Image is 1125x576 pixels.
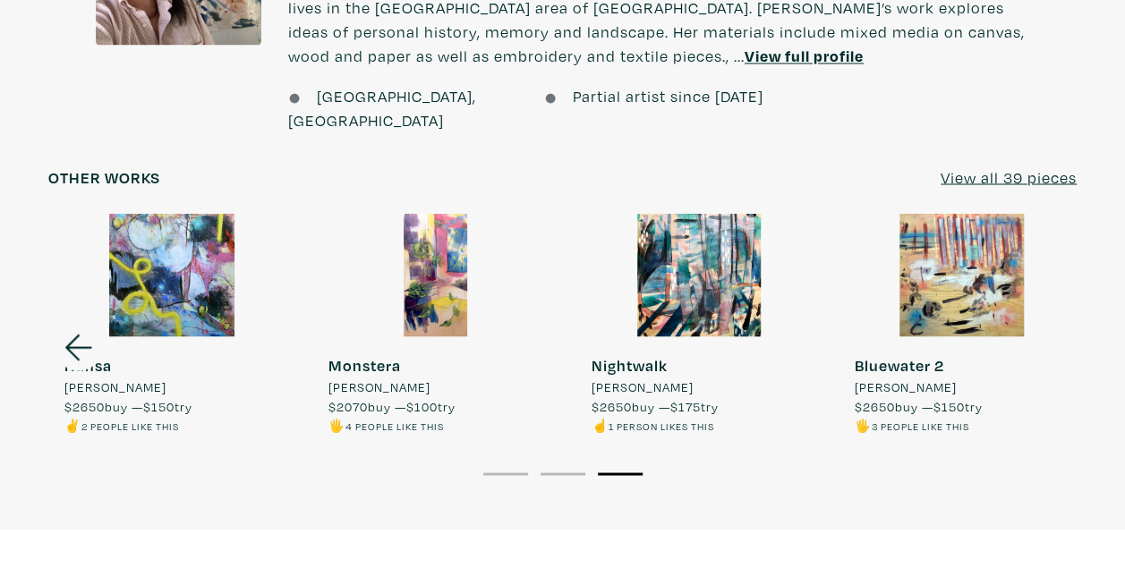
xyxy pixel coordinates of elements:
span: buy — try [64,397,192,414]
span: $2650 [855,397,895,414]
strong: Monstera [328,354,400,375]
a: Bluewater 2 [PERSON_NAME] $2650buy —$150try 🖐️3 people like this [839,213,1086,435]
span: [PERSON_NAME] [64,377,166,396]
h6: Other works [48,167,160,187]
li: ✌️ [64,415,192,435]
span: $2070 [328,397,367,414]
button: 3 of 3 [598,472,643,475]
small: 2 people like this [81,419,179,432]
li: ☝️ [592,415,719,435]
span: $150 [933,397,965,414]
button: 1 of 3 [483,472,528,475]
span: [PERSON_NAME] [328,377,430,396]
strong: Bluewater 2 [855,354,944,375]
li: 🖐️ [855,415,983,435]
small: 4 people like this [345,419,443,432]
span: [PERSON_NAME] [592,377,694,396]
span: buy — try [855,397,983,414]
span: $100 [405,397,437,414]
button: 2 of 3 [541,472,585,475]
a: Nightwalk [PERSON_NAME] $2650buy —$175try ☝️1 person likes this [575,213,822,435]
u: View all 39 pieces [941,166,1077,187]
li: 🖐️ [328,415,455,435]
strong: Nightwalk [592,354,668,375]
span: $2650 [592,397,632,414]
span: $175 [670,397,701,414]
span: [GEOGRAPHIC_DATA], [GEOGRAPHIC_DATA] [288,86,476,131]
span: buy — try [592,397,719,414]
a: Hansa [PERSON_NAME] $2650buy —$150try ✌️2 people like this [48,213,295,435]
span: buy — try [328,397,455,414]
span: $150 [143,397,175,414]
a: Monstera [PERSON_NAME] $2070buy —$100try 🖐️4 people like this [311,213,558,435]
small: 3 people like this [872,419,969,432]
span: [PERSON_NAME] [855,377,957,396]
span: Partial artist since [DATE] [573,86,763,106]
a: View all 39 pieces [941,165,1077,189]
a: View full profile [745,46,864,66]
small: 1 person likes this [609,419,714,432]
